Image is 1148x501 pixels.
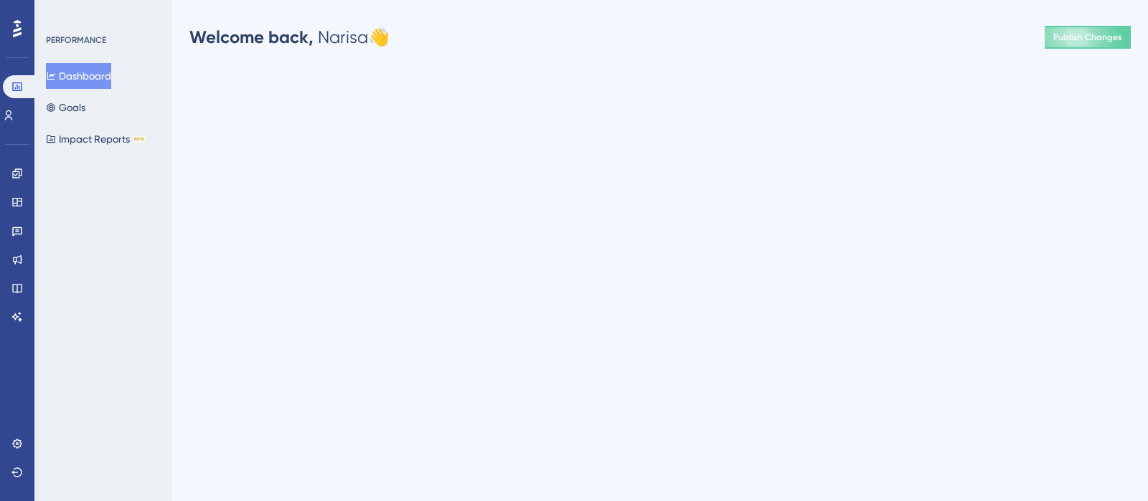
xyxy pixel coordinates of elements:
button: Impact ReportsBETA [46,126,146,152]
button: Publish Changes [1045,26,1131,49]
span: Publish Changes [1053,32,1122,43]
span: Welcome back, [189,27,314,47]
button: Goals [46,95,85,120]
div: BETA [133,135,146,143]
div: Narisa 👋 [189,26,390,49]
div: PERFORMANCE [46,34,106,46]
button: Dashboard [46,63,111,89]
